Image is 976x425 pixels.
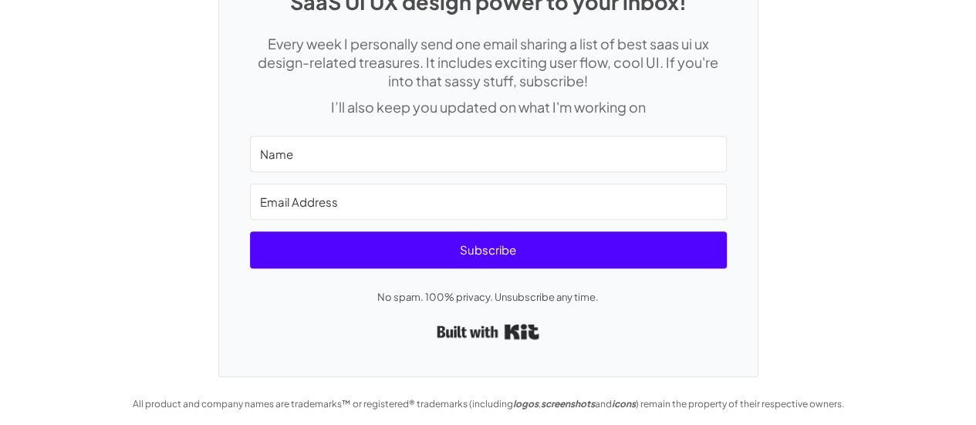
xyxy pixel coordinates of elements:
[250,231,727,268] button: Subscribe
[250,136,727,172] input: Name
[250,35,727,90] p: Every week I personally send one email sharing a list of best saas ui ux design-related treasures...
[541,398,595,410] em: screenshots
[250,288,727,306] p: No spam. 100% privacy. Unsubscribe any time.
[513,398,539,410] em: logos
[126,395,851,413] div: All product and company names are trademarks™ or registered® trademarks (including , and ) remain...
[612,398,636,410] em: icons
[250,98,727,116] p: I’ll also keep you updated on what I'm working on
[250,184,727,220] input: Email Address
[437,318,539,346] a: Built with Kit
